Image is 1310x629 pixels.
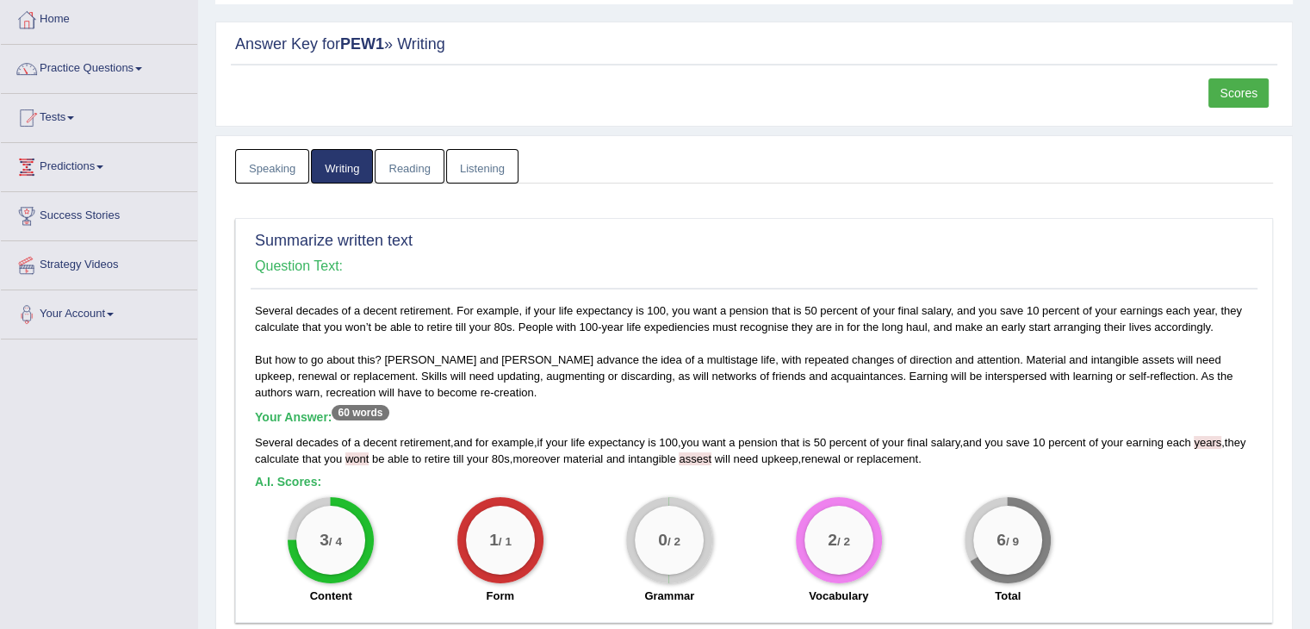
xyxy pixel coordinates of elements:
[340,35,384,53] strong: PEW1
[659,436,678,449] span: 100
[332,405,388,420] sup: 60 words
[829,436,866,449] span: percent
[814,436,826,449] span: 50
[1208,78,1269,108] a: Scores
[907,436,928,449] span: final
[563,452,603,465] span: material
[1,241,197,284] a: Strategy Videos
[537,436,543,449] span: if
[453,452,463,465] span: till
[715,452,730,465] span: will
[255,475,321,489] b: A.I. Scores:
[644,588,694,604] label: Grammar
[311,149,373,184] a: Writing
[628,452,676,465] span: intangible
[870,436,879,449] span: of
[738,436,778,449] span: pension
[963,436,982,449] span: and
[492,436,534,449] span: example
[803,436,810,449] span: is
[489,531,499,550] big: 1
[400,436,450,449] span: retirement
[255,434,1253,467] div: , , , , , , , .
[658,531,667,550] big: 0
[702,436,725,449] span: want
[255,258,1253,274] h4: Question Text:
[487,588,515,604] label: Form
[1089,436,1098,449] span: of
[571,436,586,449] span: life
[995,588,1021,604] label: Total
[546,436,568,449] span: your
[388,452,409,465] span: able
[809,588,868,604] label: Vocabulary
[492,452,510,465] span: 80s
[729,436,735,449] span: a
[828,531,837,550] big: 2
[667,536,680,549] small: / 2
[1102,436,1123,449] span: your
[1033,436,1045,449] span: 10
[1166,436,1190,449] span: each
[882,436,903,449] span: your
[255,410,389,424] b: Your Answer:
[255,233,1253,250] h2: Summarize written text
[255,436,293,449] span: Several
[1,45,197,88] a: Practice Questions
[780,436,799,449] span: that
[354,436,360,449] span: a
[475,436,488,449] span: for
[761,452,798,465] span: upkeep
[1048,436,1085,449] span: percent
[320,531,329,550] big: 3
[345,452,369,465] span: Please make sure you mean ‘wont’ (a habit), not “won’t”/“won’t” (short for ‘will not’)? (did you ...
[1,94,197,137] a: Tests
[679,452,711,465] span: Possible spelling mistake found. (did you mean: assets)
[984,436,1003,449] span: you
[1126,436,1163,449] span: earning
[606,452,625,465] span: and
[446,149,518,184] a: Listening
[412,452,421,465] span: to
[681,436,699,449] span: you
[512,452,560,465] span: moreover
[310,588,352,604] label: Content
[1,143,197,186] a: Predictions
[996,531,1006,550] big: 6
[843,452,854,465] span: or
[454,436,473,449] span: and
[1,192,197,235] a: Success Stories
[1006,536,1019,549] small: / 9
[235,149,309,184] a: Speaking
[733,452,758,465] span: need
[837,536,850,549] small: / 2
[302,452,321,465] span: that
[1006,436,1029,449] span: save
[296,436,338,449] span: decades
[856,452,918,465] span: replacement
[324,452,342,465] span: you
[467,452,488,465] span: your
[375,149,444,184] a: Reading
[1225,436,1246,449] span: they
[588,436,645,449] span: expectancy
[329,536,342,549] small: / 4
[235,36,1273,53] h2: Answer Key for » Writing
[499,536,512,549] small: / 1
[372,452,384,465] span: be
[1,290,197,333] a: Your Account
[251,302,1257,613] div: Several decades of a decent retirement. For example, if your life expectancy is 100, you want a p...
[648,436,655,449] span: is
[801,452,841,465] span: renewal
[363,436,397,449] span: decent
[1194,436,1221,449] span: The noun should probably be in the singular form. (did you mean: year)
[341,436,351,449] span: of
[255,452,299,465] span: calculate
[425,452,450,465] span: retire
[931,436,960,449] span: salary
